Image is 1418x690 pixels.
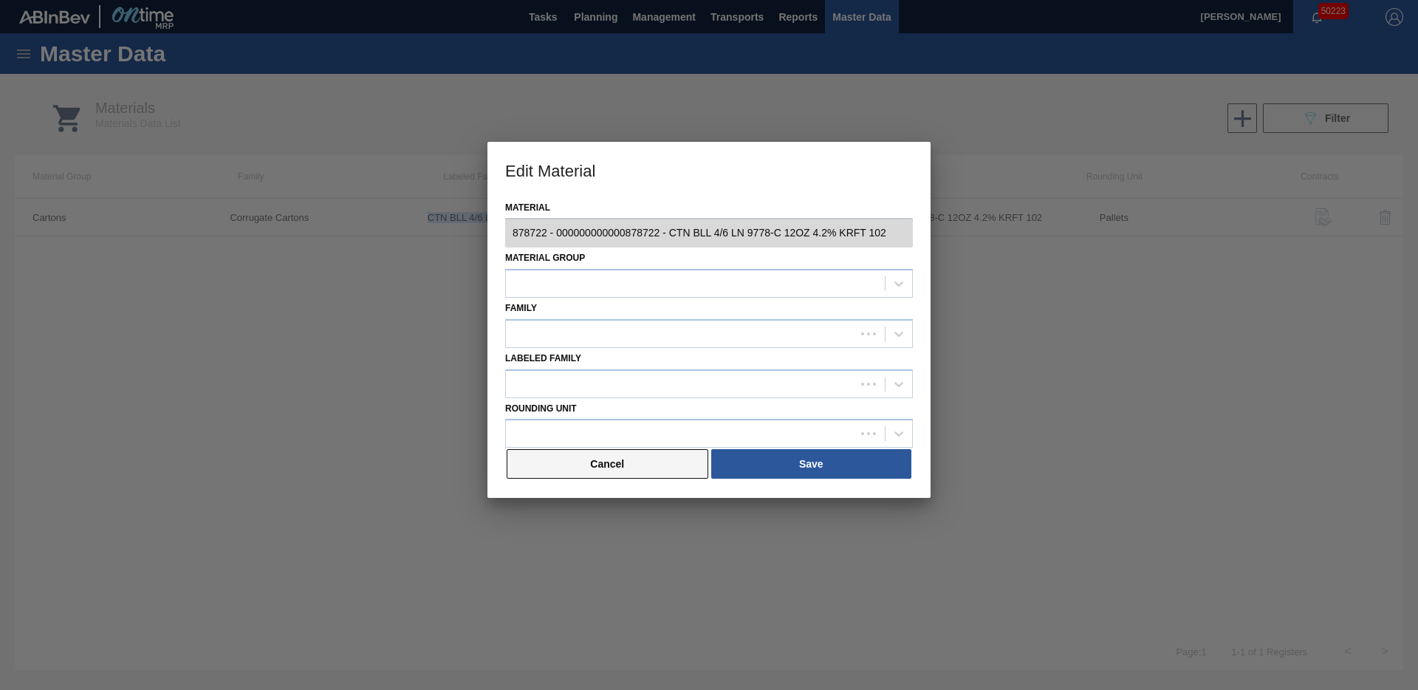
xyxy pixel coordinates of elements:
button: Save [711,449,911,479]
label: Material Group [505,253,585,263]
label: Family [505,303,537,313]
label: Material [505,197,913,219]
label: Rounding Unit [505,403,577,414]
h3: Edit Material [487,142,931,198]
button: Cancel [507,449,708,479]
label: Labeled Family [505,353,581,363]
